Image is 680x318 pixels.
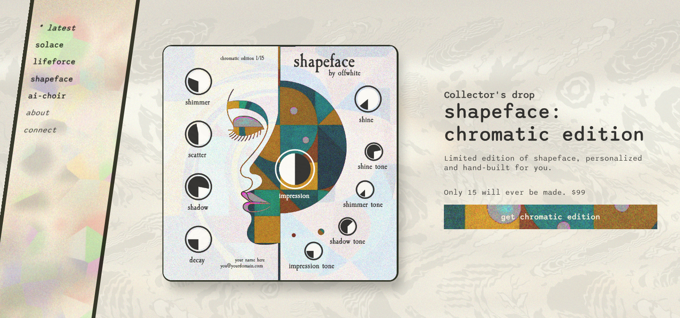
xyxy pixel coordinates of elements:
p: Limited edition of shapeface, personalized and hand-built for you. [444,154,657,172]
button: ai-choir [27,91,67,101]
img: shapeface collectors [162,45,399,282]
button: shapeface [30,74,74,84]
p: Only 15 will ever be made. $99 [444,188,586,197]
button: about [25,108,50,118]
button: * latest [37,23,76,33]
a: get chromatic edition [444,205,657,229]
h3: Collector's drop [444,89,535,101]
button: lifeforce [33,57,76,67]
button: connect [23,125,57,135]
h2: shapeface: chromatic edition [444,101,657,146]
button: solace [35,40,65,50]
